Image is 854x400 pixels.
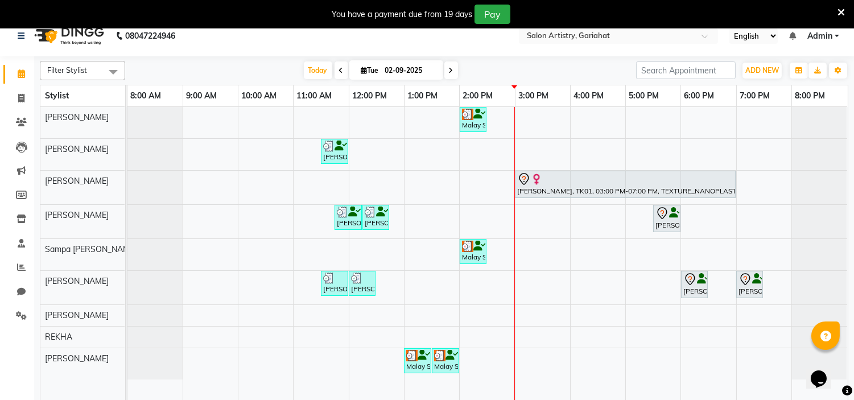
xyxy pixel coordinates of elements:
[461,109,485,130] div: Malay Seal, TK05, 02:00 PM-02:30 PM, EXPRESS SHAVE - MEN
[322,273,347,294] div: [PERSON_NAME], TK03, 11:30 AM-12:00 PM, Oil Massage - Bio Scalp Shots (Hair Fall/Dandruff/Moisture)
[350,273,374,294] div: [PERSON_NAME], TK03, 12:00 PM-12:30 PM, Wash - Wash & Plain Dry ( Upto Shoulder)
[45,90,69,101] span: Stylist
[332,9,472,20] div: You have a payment due from 19 days
[358,66,382,75] span: Tue
[45,276,109,286] span: [PERSON_NAME]
[737,88,773,104] a: 7:00 PM
[433,350,458,372] div: Malay Seal, TK05, 01:30 PM-02:00 PM, Regular Manicure
[364,207,388,228] div: [PERSON_NAME] [PERSON_NAME], TK06, 12:15 PM-12:45 PM, Threading - Forehead
[45,210,109,220] span: [PERSON_NAME]
[125,20,175,52] b: 08047224946
[626,88,662,104] a: 5:00 PM
[681,88,717,104] a: 6:00 PM
[238,88,279,104] a: 10:00 AM
[45,244,137,254] span: Sampa [PERSON_NAME]
[127,88,164,104] a: 8:00 AM
[45,332,72,342] span: REKHA
[45,176,109,186] span: [PERSON_NAME]
[45,310,109,320] span: [PERSON_NAME]
[405,88,440,104] a: 1:00 PM
[807,30,832,42] span: Admin
[654,207,679,230] div: [PERSON_NAME], TK04, 05:30 PM-06:00 PM, Facial - The Detan Plan (Cv)
[806,354,843,389] iframe: chat widget
[516,172,735,196] div: [PERSON_NAME], TK01, 03:00 PM-07:00 PM, TEXTURE_NANOPLASTIA_MIDBACK
[382,62,439,79] input: 2025-09-02
[336,207,361,228] div: [PERSON_NAME] [PERSON_NAME], TK06, 11:45 AM-12:15 PM, Threading - Eyebrows
[737,273,762,296] div: [PERSON_NAME], TK02, 07:00 PM-07:30 PM, Spa - Just For You _Upto Mid Back
[304,61,332,79] span: Today
[792,88,828,104] a: 8:00 PM
[294,88,335,104] a: 11:00 AM
[183,88,220,104] a: 9:00 AM
[45,112,109,122] span: [PERSON_NAME]
[45,144,109,154] span: [PERSON_NAME]
[515,88,551,104] a: 3:00 PM
[29,20,107,52] img: logo
[405,350,430,372] div: Malay Seal, TK05, 01:00 PM-01:30 PM, Regular Pedicure
[45,353,109,364] span: [PERSON_NAME]
[461,241,485,262] div: Malay Seal, TK05, 02:00 PM-02:30 PM, Clean Up And Basic Facial - Clean Up - Zesty Orange
[349,88,390,104] a: 12:00 PM
[571,88,607,104] a: 4:00 PM
[47,65,87,75] span: Filter Stylist
[682,273,707,296] div: [PERSON_NAME], TK04, 06:00 PM-06:30 PM, Spa - Just For You _Upto Mid Back
[460,88,496,104] a: 2:00 PM
[745,66,779,75] span: ADD NEW
[475,5,510,24] button: Pay
[322,141,347,162] div: [PERSON_NAME], TK03, 11:30 AM-12:00 PM, Kanpeiki - Drupe luxe (pedi smooth included)
[636,61,736,79] input: Search Appointment
[742,63,782,79] button: ADD NEW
